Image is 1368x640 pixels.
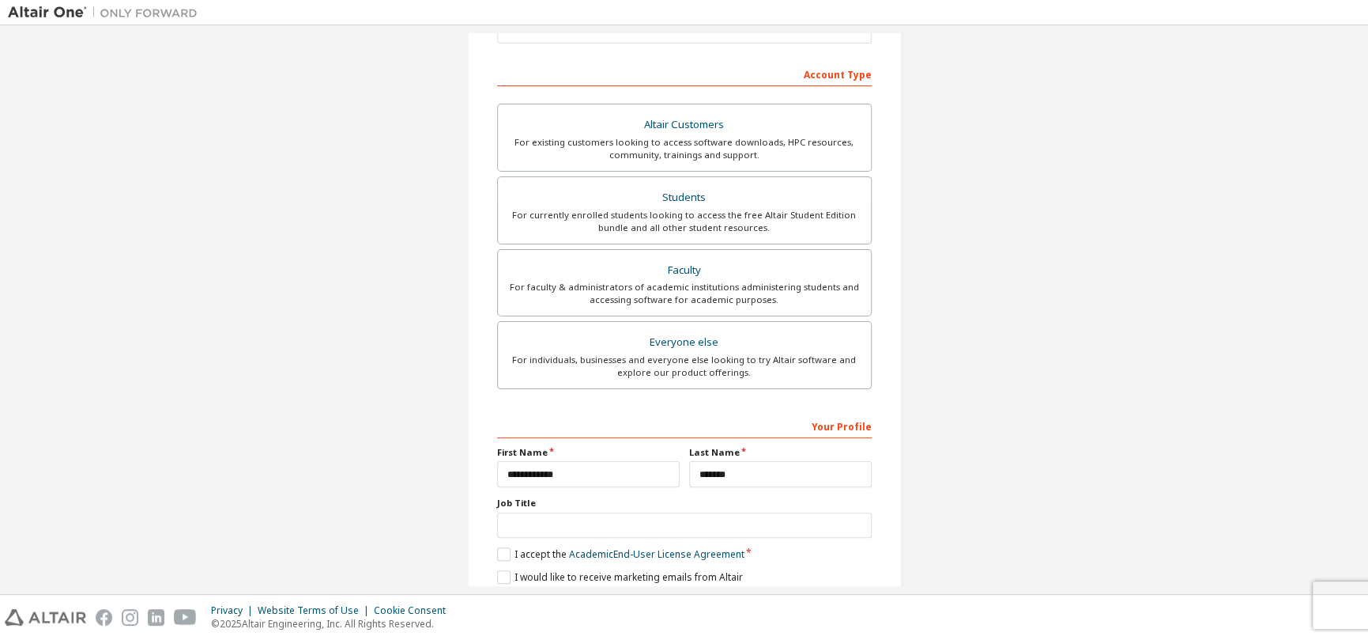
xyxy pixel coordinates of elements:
div: Students [507,187,861,209]
img: linkedin.svg [148,609,164,626]
div: Cookie Consent [374,604,455,617]
div: For currently enrolled students looking to access the free Altair Student Edition bundle and all ... [507,209,861,234]
div: Privacy [211,604,258,617]
img: instagram.svg [122,609,138,626]
div: Faculty [507,259,861,282]
div: For individuals, businesses and everyone else looking to try Altair software and explore our prod... [507,354,861,379]
label: Job Title [497,497,872,509]
div: For faculty & administrators of academic institutions administering students and accessing softwa... [507,281,861,306]
div: For existing customers looking to access software downloads, HPC resources, community, trainings ... [507,136,861,161]
label: First Name [497,446,680,459]
p: © 2025 Altair Engineering, Inc. All Rights Reserved. [211,617,455,631]
div: Everyone else [507,331,861,354]
img: altair_logo.svg [5,609,86,626]
div: Your Profile [497,413,872,438]
label: Last Name [689,446,872,459]
a: Academic End-User License Agreement [569,547,744,561]
label: I would like to receive marketing emails from Altair [497,570,743,584]
img: Altair One [8,5,205,21]
div: Altair Customers [507,114,861,136]
img: facebook.svg [96,609,112,626]
label: I accept the [497,547,744,561]
img: youtube.svg [174,609,197,626]
div: Account Type [497,61,872,86]
div: Website Terms of Use [258,604,374,617]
